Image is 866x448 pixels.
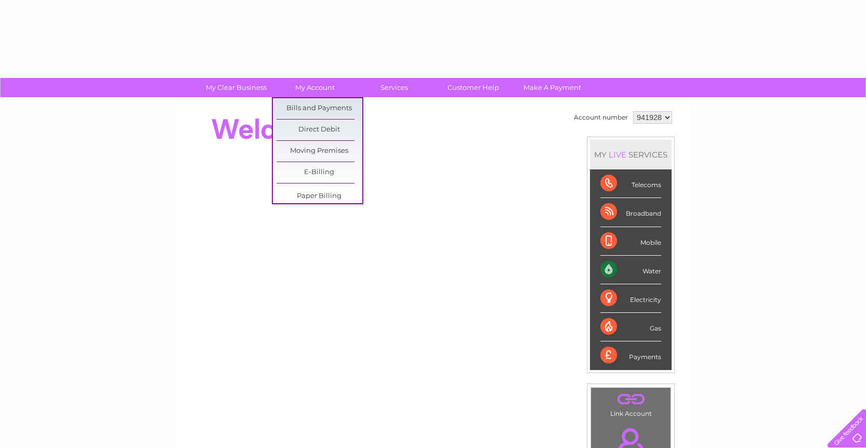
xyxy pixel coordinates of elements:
[600,313,661,341] div: Gas
[600,284,661,313] div: Electricity
[600,227,661,256] div: Mobile
[590,140,672,169] div: MY SERVICES
[600,198,661,227] div: Broadband
[600,341,661,370] div: Payments
[277,162,362,183] a: E-Billing
[594,390,668,409] a: .
[600,169,661,198] div: Telecoms
[272,78,358,97] a: My Account
[600,256,661,284] div: Water
[277,98,362,119] a: Bills and Payments
[277,186,362,207] a: Paper Billing
[193,78,279,97] a: My Clear Business
[571,109,631,126] td: Account number
[430,78,516,97] a: Customer Help
[591,387,671,420] td: Link Account
[277,141,362,162] a: Moving Premises
[351,78,437,97] a: Services
[607,150,628,160] div: LIVE
[277,120,362,140] a: Direct Debit
[509,78,595,97] a: Make A Payment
